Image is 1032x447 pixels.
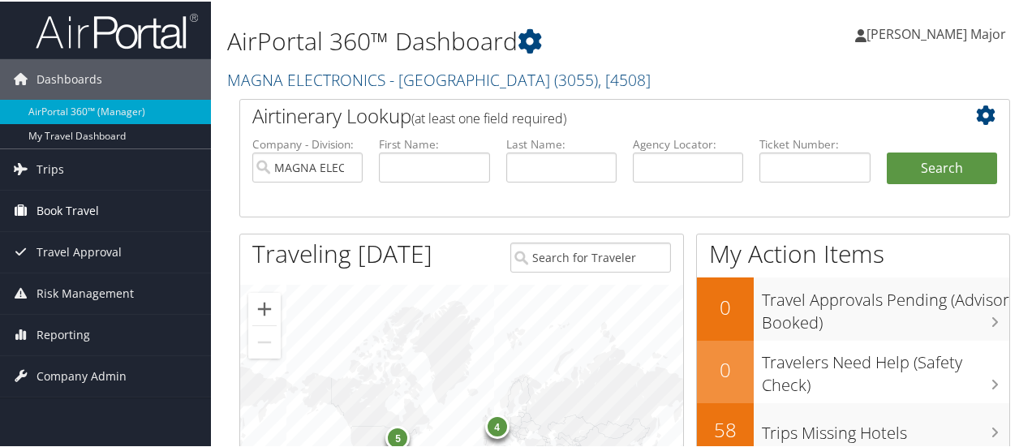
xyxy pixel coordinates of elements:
[697,235,1009,269] h1: My Action Items
[37,58,102,98] span: Dashboards
[510,241,670,271] input: Search for Traveler
[887,151,997,183] button: Search
[37,355,127,395] span: Company Admin
[506,135,617,151] label: Last Name:
[37,148,64,188] span: Trips
[697,276,1009,338] a: 0Travel Approvals Pending (Advisor Booked)
[252,135,363,151] label: Company - Division:
[37,230,122,271] span: Travel Approval
[759,135,870,151] label: Ticket Number:
[633,135,743,151] label: Agency Locator:
[485,412,510,436] div: 4
[762,342,1009,395] h3: Travelers Need Help (Safety Check)
[598,67,651,89] span: , [ 4508 ]
[252,235,432,269] h1: Traveling [DATE]
[36,11,198,49] img: airportal-logo.png
[227,23,757,57] h1: AirPortal 360™ Dashboard
[554,67,598,89] span: ( 3055 )
[762,412,1009,443] h3: Trips Missing Hotels
[248,325,281,357] button: Zoom out
[379,135,489,151] label: First Name:
[37,272,134,312] span: Risk Management
[855,8,1022,57] a: [PERSON_NAME] Major
[37,189,99,230] span: Book Travel
[697,355,754,382] h2: 0
[37,313,90,354] span: Reporting
[411,108,566,126] span: (at least one field required)
[248,291,281,324] button: Zoom in
[252,101,933,128] h2: Airtinerary Lookup
[762,279,1009,333] h3: Travel Approvals Pending (Advisor Booked)
[866,24,1006,41] span: [PERSON_NAME] Major
[697,339,1009,402] a: 0Travelers Need Help (Safety Check)
[227,67,651,89] a: MAGNA ELECTRONICS - [GEOGRAPHIC_DATA]
[697,415,754,442] h2: 58
[697,292,754,320] h2: 0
